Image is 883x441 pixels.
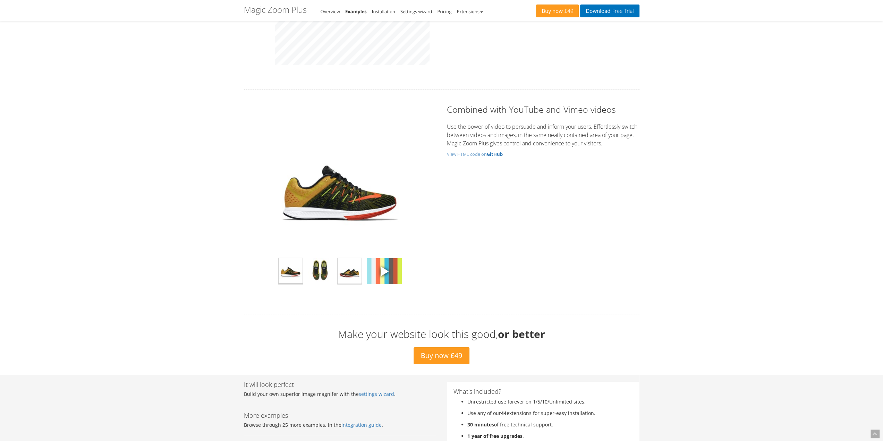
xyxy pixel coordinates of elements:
li: Unrestricted use forever on 1/5/10/Unlimited sites. [467,398,633,406]
b: 1 year of free upgrades [467,433,523,439]
li: Use any of our extensions for super-easy installation. [467,409,633,417]
li: . [467,432,633,440]
b: or better [498,327,545,341]
img: Magic Zoom Plus - Examples [308,258,332,284]
p: Use the power of video to persuade and inform your users. Effortlessly switch between videos and ... [447,122,639,147]
img: Magic Zoom Plus - Examples [271,114,409,253]
h1: Magic Zoom Plus [244,5,307,14]
b: 44 [501,410,507,416]
a: Buy now £49 [414,347,470,364]
a: Overview [321,8,340,15]
a: Settings wizard [400,8,432,15]
a: Installation [372,8,395,15]
img: Magic Zoom Plus - Examples [367,258,402,284]
img: Magic Zoom Plus - Examples [338,258,362,284]
span: What's included? [453,387,501,396]
a: View HTML code onGitHub [447,151,639,158]
li: of free technical support. [467,421,633,429]
b: GitHub [487,151,503,157]
span: Free Trial [610,8,634,14]
h2: Make your website look this good, [244,328,639,340]
a: DownloadFree Trial [580,5,639,17]
span: £49 [563,8,574,14]
a: Buy now£49 [536,5,579,17]
a: Pricing [437,8,451,15]
h2: Combined with YouTube and Vimeo videos [447,103,639,116]
img: Magic Zoom Plus - Examples [279,258,303,284]
p: Build your own superior image magnifer with the . [244,390,436,398]
a: integration guide [341,422,382,428]
b: 30 minutes [467,421,494,428]
a: Examples [345,8,367,15]
small: View HTML code on [447,151,639,158]
a: settings wizard [359,391,394,397]
p: Browse through 25 more examples, in the . [244,421,436,429]
h3: More examples [244,412,436,419]
h3: It will look perfect [244,381,436,388]
a: Extensions [457,8,483,15]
